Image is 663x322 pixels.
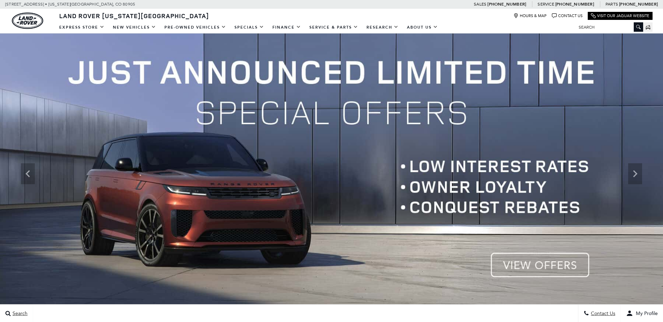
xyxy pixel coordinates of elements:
span: Service [538,2,554,7]
a: Visit Our Jaguar Website [591,13,649,18]
a: [PHONE_NUMBER] [619,1,658,7]
a: [PHONE_NUMBER] [487,1,526,7]
a: Contact Us [552,13,583,18]
input: Search [573,23,643,31]
a: Hours & Map [514,13,547,18]
a: EXPRESS STORE [55,21,109,33]
a: About Us [403,21,442,33]
span: Contact Us [589,310,615,316]
a: Specials [230,21,268,33]
a: Pre-Owned Vehicles [160,21,230,33]
a: [PHONE_NUMBER] [555,1,594,7]
button: user-profile-menu [621,305,663,322]
span: Sales [474,2,486,7]
a: New Vehicles [109,21,160,33]
a: Research [362,21,403,33]
a: Finance [268,21,305,33]
a: Land Rover [US_STATE][GEOGRAPHIC_DATA] [55,12,213,20]
a: [STREET_ADDRESS] • [US_STATE][GEOGRAPHIC_DATA], CO 80905 [5,2,135,7]
a: land-rover [12,13,43,29]
span: Land Rover [US_STATE][GEOGRAPHIC_DATA] [59,12,209,20]
img: Land Rover [12,13,43,29]
nav: Main Navigation [55,21,442,33]
span: Parts [606,2,618,7]
span: Search [11,310,28,316]
span: My Profile [633,310,658,316]
a: Service & Parts [305,21,362,33]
